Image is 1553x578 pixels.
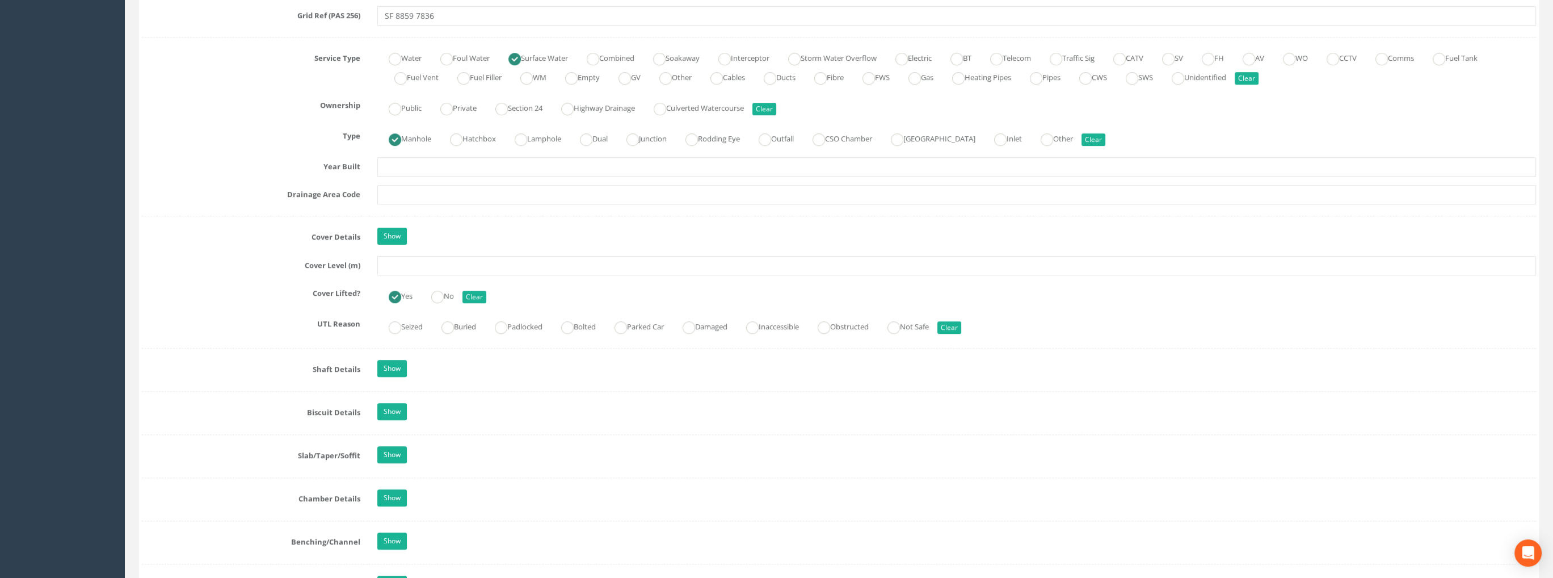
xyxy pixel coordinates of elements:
[615,129,667,146] label: Junction
[133,284,369,299] label: Cover Lifted?
[747,129,794,146] label: Outfall
[575,49,634,65] label: Combined
[430,317,476,334] label: Buried
[509,68,546,85] label: WM
[671,317,727,334] label: Damaged
[569,129,608,146] label: Dual
[133,157,369,172] label: Year Built
[648,68,692,85] label: Other
[1038,49,1095,65] label: Traffic Sig
[133,533,369,547] label: Benching/Channel
[939,49,971,65] label: BT
[897,68,933,85] label: Gas
[484,99,542,115] label: Section 24
[674,129,740,146] label: Rodding Eye
[1514,539,1542,567] div: Open Intercom Messenger
[735,317,799,334] label: Inaccessible
[642,49,700,65] label: Soakaway
[133,360,369,375] label: Shaft Details
[133,127,369,141] label: Type
[1068,68,1107,85] label: CWS
[133,489,369,504] label: Chamber Details
[777,49,877,65] label: Storm Water Overflow
[383,68,439,85] label: Fuel Vent
[133,256,369,271] label: Cover Level (m)
[462,291,486,303] button: Clear
[377,317,423,334] label: Seized
[1231,49,1264,65] label: AV
[1190,49,1224,65] label: FH
[1019,68,1060,85] label: Pipes
[377,49,422,65] label: Water
[377,99,422,115] label: Public
[607,68,641,85] label: GV
[429,99,477,115] label: Private
[1421,49,1478,65] label: Fuel Tank
[752,103,776,115] button: Clear
[1315,49,1357,65] label: CCTV
[377,228,407,245] a: Show
[133,446,369,461] label: Slab/Taper/Soffit
[133,6,369,21] label: Grid Ref (PAS 256)
[603,317,664,334] label: Parked Car
[133,403,369,418] label: Biscuit Details
[377,403,407,420] a: Show
[377,533,407,550] a: Show
[884,49,932,65] label: Electric
[554,68,600,85] label: Empty
[133,185,369,200] label: Drainage Area Code
[642,99,744,115] label: Culverted Watercourse
[983,129,1022,146] label: Inlet
[550,317,596,334] label: Bolted
[377,360,407,377] a: Show
[803,68,844,85] label: Fibre
[851,68,890,85] label: FWS
[377,129,431,146] label: Manhole
[1114,68,1153,85] label: SWS
[133,49,369,64] label: Service Type
[1151,49,1183,65] label: SV
[550,99,635,115] label: Highway Drainage
[879,129,975,146] label: [GEOGRAPHIC_DATA]
[1235,72,1259,85] button: Clear
[377,446,407,463] a: Show
[979,49,1031,65] label: Telecom
[752,68,796,85] label: Ducts
[1081,133,1105,146] button: Clear
[707,49,769,65] label: Interceptor
[429,49,490,65] label: Foul Water
[806,317,869,334] label: Obstructed
[377,287,413,303] label: Yes
[699,68,745,85] label: Cables
[801,129,872,146] label: CSO Chamber
[1272,49,1308,65] label: WO
[439,129,496,146] label: Hatchbox
[876,317,929,334] label: Not Safe
[1029,129,1073,146] label: Other
[1102,49,1143,65] label: CATV
[483,317,542,334] label: Padlocked
[937,321,961,334] button: Clear
[1364,49,1414,65] label: Comms
[133,96,369,111] label: Ownership
[133,228,369,242] label: Cover Details
[420,287,454,303] label: No
[133,315,369,329] label: UTL Reason
[941,68,1011,85] label: Heating Pipes
[497,49,568,65] label: Surface Water
[377,489,407,506] a: Show
[503,129,561,146] label: Lamphole
[446,68,502,85] label: Fuel Filler
[1160,68,1226,85] label: Unidentified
